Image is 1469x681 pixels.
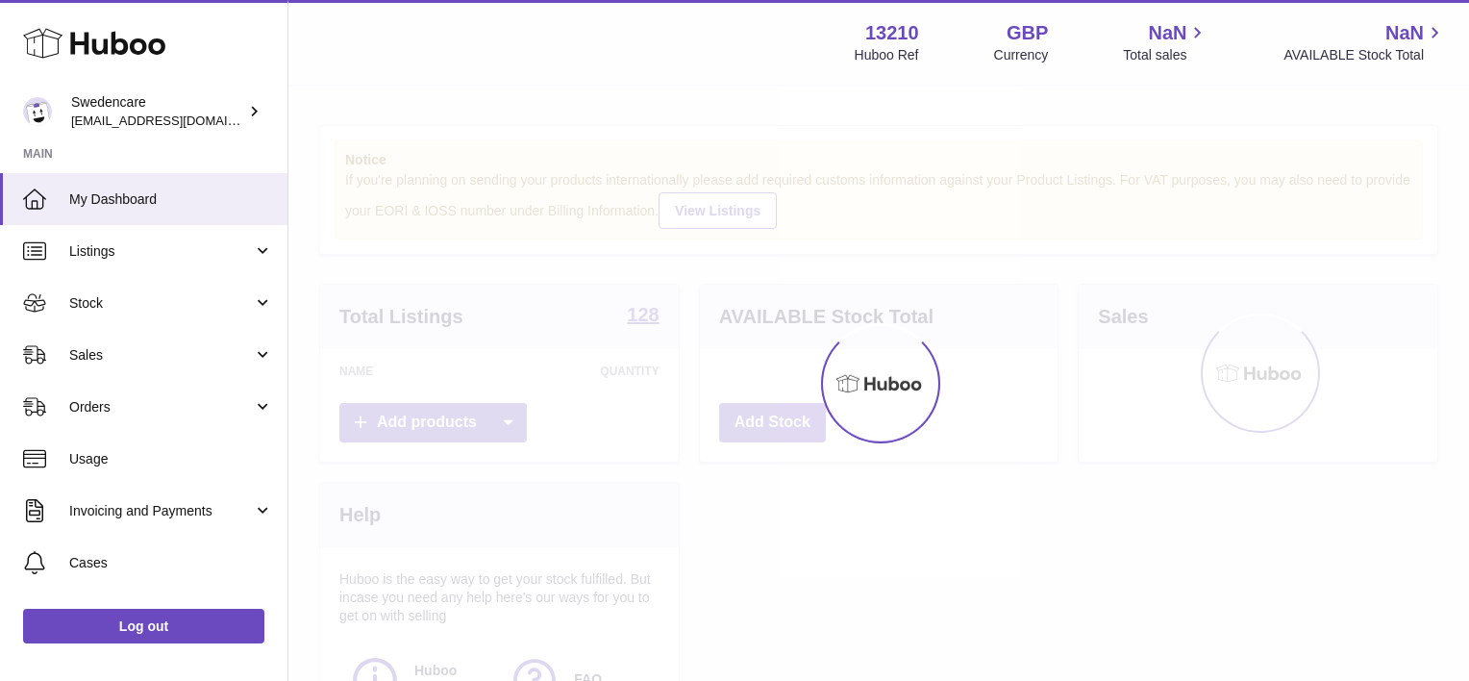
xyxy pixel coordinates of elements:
span: My Dashboard [69,190,273,209]
strong: GBP [1007,20,1048,46]
span: Stock [69,294,253,313]
span: Invoicing and Payments [69,502,253,520]
span: Usage [69,450,273,468]
span: [EMAIL_ADDRESS][DOMAIN_NAME] [71,113,283,128]
span: Total sales [1123,46,1208,64]
span: Cases [69,554,273,572]
a: Log out [23,609,264,643]
span: NaN [1148,20,1186,46]
span: Orders [69,398,253,416]
div: Huboo Ref [855,46,919,64]
img: gemma.horsfield@swedencare.co.uk [23,97,52,126]
span: Sales [69,346,253,365]
a: NaN AVAILABLE Stock Total [1283,20,1446,64]
div: Swedencare [71,93,244,130]
span: NaN [1385,20,1424,46]
div: Currency [994,46,1049,64]
strong: 13210 [865,20,919,46]
span: AVAILABLE Stock Total [1283,46,1446,64]
a: NaN Total sales [1123,20,1208,64]
span: Listings [69,242,253,261]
